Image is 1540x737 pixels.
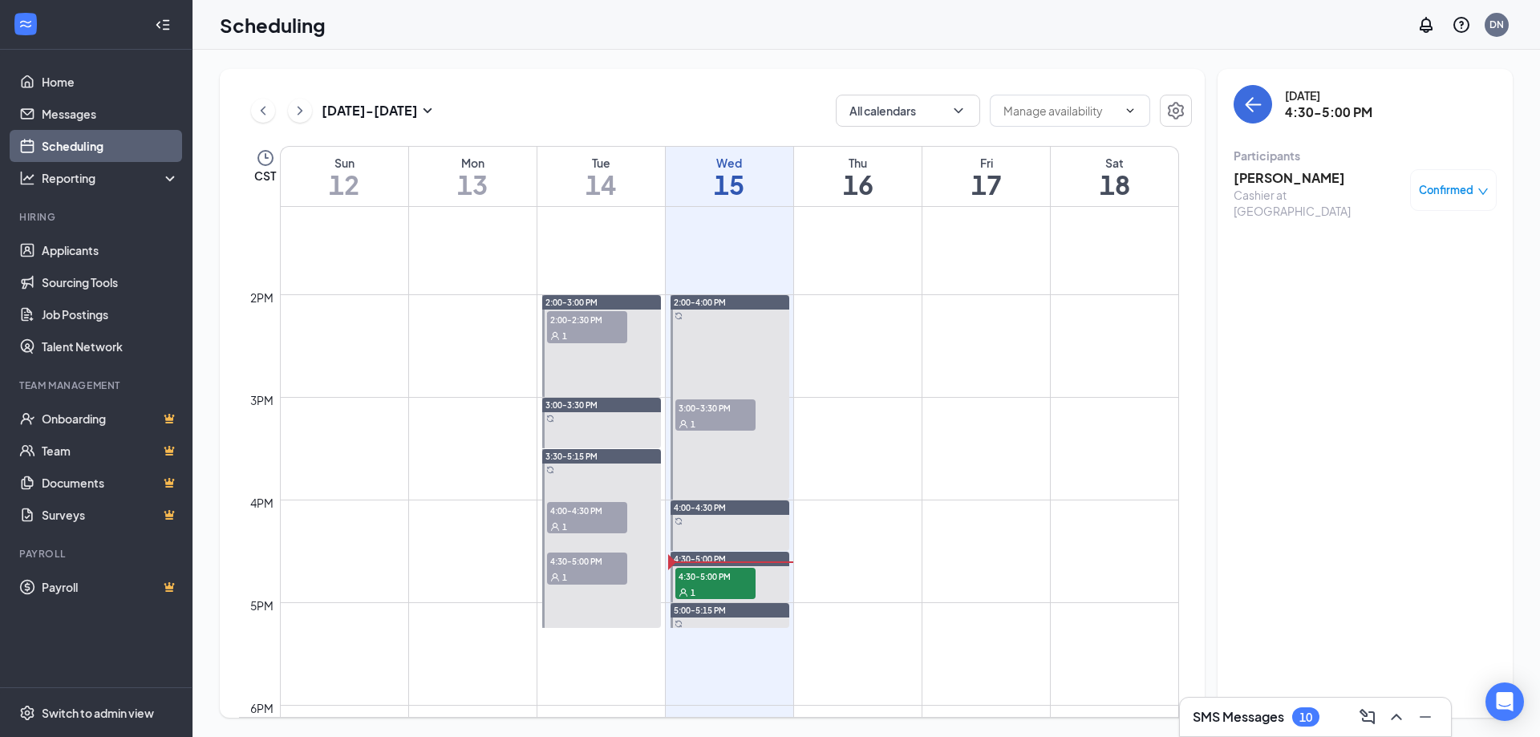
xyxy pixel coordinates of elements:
span: 1 [691,587,695,598]
h1: 18 [1051,171,1178,198]
span: 4:00-4:30 PM [674,502,726,513]
span: 2:00-4:00 PM [674,297,726,308]
svg: Collapse [155,17,171,33]
span: 3:00-3:30 PM [545,399,598,411]
div: Mon [409,155,537,171]
svg: ArrowLeft [1243,95,1262,114]
a: Messages [42,98,179,130]
button: ChevronRight [288,99,312,123]
div: Open Intercom Messenger [1485,682,1524,721]
button: Minimize [1412,704,1438,730]
svg: WorkstreamLogo [18,16,34,32]
span: 1 [562,330,567,342]
span: 2:00-2:30 PM [547,311,627,327]
a: October 15, 2025 [666,147,793,206]
h3: [DATE] - [DATE] [322,102,418,119]
span: 5:00-5:15 PM [674,605,726,616]
svg: Clock [256,148,275,168]
svg: ComposeMessage [1358,707,1377,727]
button: ComposeMessage [1355,704,1380,730]
a: SurveysCrown [42,499,179,531]
svg: Sync [675,312,683,320]
div: Participants [1234,148,1497,164]
span: 4:00-4:30 PM [547,502,627,518]
svg: User [550,573,560,582]
h1: 16 [794,171,922,198]
a: TeamCrown [42,435,179,467]
span: 1 [691,419,695,430]
a: October 12, 2025 [281,147,408,206]
a: PayrollCrown [42,571,179,603]
h3: 4:30-5:00 PM [1285,103,1372,121]
div: [DATE] [1285,87,1372,103]
h1: Scheduling [220,11,326,38]
div: Sun [281,155,408,171]
svg: User [679,419,688,429]
button: back-button [1234,85,1272,124]
svg: Notifications [1416,15,1436,34]
a: Job Postings [42,298,179,330]
span: 1 [562,521,567,533]
a: Talent Network [42,330,179,362]
svg: Sync [546,466,554,474]
div: 6pm [247,699,277,717]
svg: SmallChevronDown [418,101,437,120]
a: Sourcing Tools [42,266,179,298]
div: Cashier at [GEOGRAPHIC_DATA] [1234,187,1402,219]
a: October 13, 2025 [409,147,537,206]
svg: Settings [1166,101,1185,120]
h3: [PERSON_NAME] [1234,169,1402,187]
svg: ChevronRight [292,101,308,120]
span: 3:30-5:15 PM [545,451,598,462]
span: 4:30-5:00 PM [674,553,726,565]
a: OnboardingCrown [42,403,179,435]
a: Applicants [42,234,179,266]
h1: 17 [922,171,1050,198]
svg: QuestionInfo [1452,15,1471,34]
svg: Sync [546,415,554,423]
div: Sat [1051,155,1178,171]
div: Switch to admin view [42,705,154,721]
span: 3:00-3:30 PM [675,399,756,415]
svg: Sync [675,620,683,628]
button: ChevronUp [1384,704,1409,730]
div: Reporting [42,170,180,186]
span: 4:30-5:00 PM [675,568,756,584]
span: down [1477,186,1489,197]
span: CST [254,168,276,184]
div: DN [1489,18,1504,31]
h1: 13 [409,171,537,198]
button: All calendarsChevronDown [836,95,980,127]
svg: User [550,331,560,341]
a: October 14, 2025 [537,147,665,206]
a: October 18, 2025 [1051,147,1178,206]
div: Payroll [19,547,176,561]
svg: ChevronUp [1387,707,1406,727]
h3: SMS Messages [1193,708,1284,726]
svg: ChevronDown [950,103,967,119]
h1: 15 [666,171,793,198]
a: DocumentsCrown [42,467,179,499]
div: 4pm [247,494,277,512]
div: Wed [666,155,793,171]
svg: Sync [675,517,683,525]
span: 1 [562,572,567,583]
h1: 12 [281,171,408,198]
div: Team Management [19,379,176,392]
h1: 14 [537,171,665,198]
svg: Settings [19,705,35,721]
span: Confirmed [1419,182,1473,198]
span: 4:30-5:00 PM [547,553,627,569]
div: 2pm [247,289,277,306]
svg: User [679,588,688,597]
input: Manage availability [1003,102,1117,119]
div: Thu [794,155,922,171]
div: 3pm [247,391,277,409]
div: 5pm [247,597,277,614]
span: 2:00-3:00 PM [545,297,598,308]
a: Scheduling [42,130,179,162]
button: Settings [1160,95,1192,127]
a: October 16, 2025 [794,147,922,206]
div: Tue [537,155,665,171]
